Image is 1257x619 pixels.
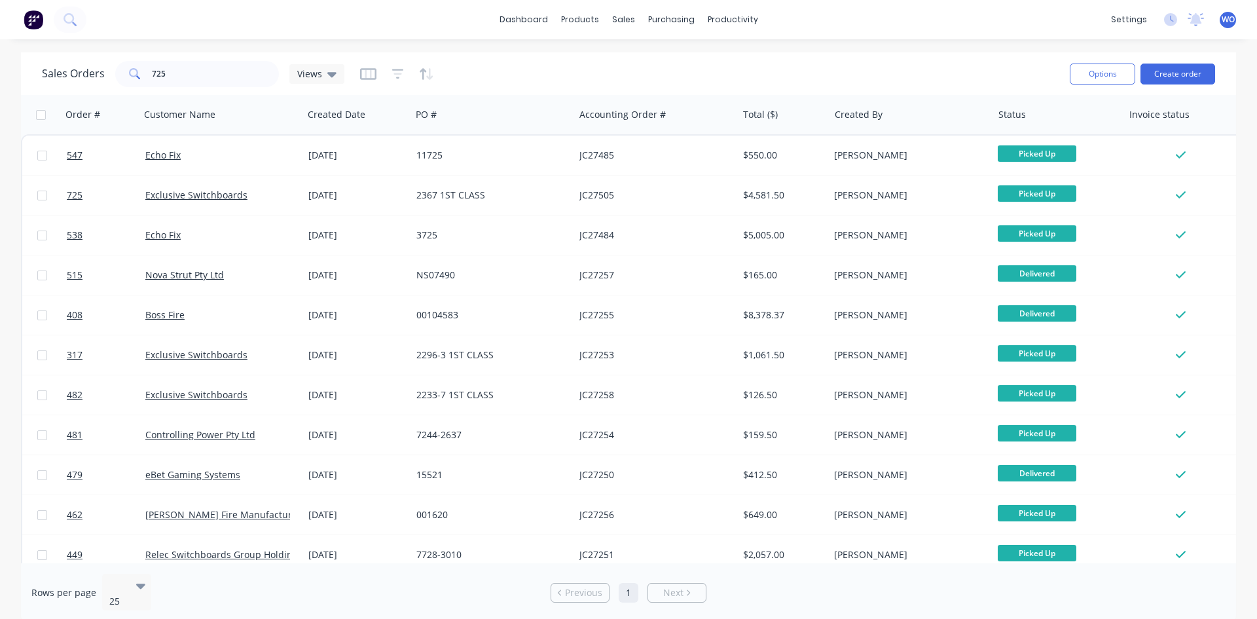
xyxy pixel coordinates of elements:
[416,428,562,441] div: 7244-2637
[834,428,979,441] div: [PERSON_NAME]
[416,348,562,362] div: 2296-3 1ST CLASS
[145,189,247,201] a: Exclusive Switchboards
[579,149,725,162] div: JC27485
[648,586,706,599] a: Next page
[579,468,725,481] div: JC27250
[998,185,1076,202] span: Picked Up
[67,388,82,402] span: 482
[998,108,1026,121] div: Status
[551,586,609,599] a: Previous page
[743,229,820,242] div: $5,005.00
[743,149,820,162] div: $550.00
[579,269,725,282] div: JC27257
[416,229,562,242] div: 3725
[579,108,666,121] div: Accounting Order #
[834,508,979,521] div: [PERSON_NAME]
[579,189,725,202] div: JC27505
[308,229,406,242] div: [DATE]
[998,425,1076,441] span: Picked Up
[834,388,979,402] div: [PERSON_NAME]
[998,505,1076,521] span: Picked Up
[998,225,1076,242] span: Picked Up
[579,548,725,561] div: JC27251
[67,189,82,202] span: 725
[67,548,82,561] span: 449
[31,586,96,599] span: Rows per page
[145,388,247,401] a: Exclusive Switchboards
[579,388,725,402] div: JC27258
[67,176,145,215] a: 725
[606,10,642,29] div: sales
[579,348,725,362] div: JC27253
[67,455,145,495] a: 479
[67,375,145,415] a: 482
[998,465,1076,481] span: Delivered
[743,468,820,481] div: $412.50
[619,583,638,603] a: Page 1 is your current page
[145,468,240,481] a: eBet Gaming Systems
[67,309,82,322] span: 408
[67,136,145,175] a: 547
[67,295,145,335] a: 408
[67,149,82,162] span: 547
[834,348,979,362] div: [PERSON_NAME]
[743,548,820,561] div: $2,057.00
[555,10,606,29] div: products
[67,508,82,521] span: 462
[835,108,883,121] div: Created By
[416,468,562,481] div: 15521
[743,348,820,362] div: $1,061.50
[145,348,247,361] a: Exclusive Switchboards
[834,309,979,322] div: [PERSON_NAME]
[743,508,820,521] div: $649.00
[67,535,145,574] a: 449
[65,108,100,121] div: Order #
[152,61,280,87] input: Search...
[308,269,406,282] div: [DATE]
[663,586,683,599] span: Next
[642,10,701,29] div: purchasing
[743,108,778,121] div: Total ($)
[1104,10,1154,29] div: settings
[1140,64,1215,84] button: Create order
[701,10,765,29] div: productivity
[308,468,406,481] div: [DATE]
[743,269,820,282] div: $165.00
[834,189,979,202] div: [PERSON_NAME]
[565,586,602,599] span: Previous
[67,428,82,441] span: 481
[308,189,406,202] div: [DATE]
[416,508,562,521] div: 001620
[998,265,1076,282] span: Delivered
[834,468,979,481] div: [PERSON_NAME]
[579,508,725,521] div: JC27256
[67,335,145,375] a: 317
[998,545,1076,561] span: Picked Up
[743,309,820,322] div: $8,378.37
[145,269,224,281] a: Nova Strut Pty Ltd
[297,67,322,81] span: Views
[834,229,979,242] div: [PERSON_NAME]
[834,149,979,162] div: [PERSON_NAME]
[144,108,215,121] div: Customer Name
[998,385,1076,402] span: Picked Up
[42,67,105,80] h1: Sales Orders
[998,345,1076,362] span: Picked Up
[545,583,712,603] ul: Pagination
[308,548,406,561] div: [DATE]
[416,309,562,322] div: 00104583
[308,108,365,121] div: Created Date
[579,309,725,322] div: JC27255
[416,388,562,402] div: 2233-7 1ST CLASS
[308,508,406,521] div: [DATE]
[1222,14,1235,26] span: WO
[67,415,145,455] a: 481
[998,305,1076,322] span: Delivered
[743,428,820,441] div: $159.50
[493,10,555,29] a: dashboard
[416,548,562,561] div: 7728-3010
[67,255,145,295] a: 515
[145,149,181,161] a: Echo Fix
[67,468,82,481] span: 479
[308,309,406,322] div: [DATE]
